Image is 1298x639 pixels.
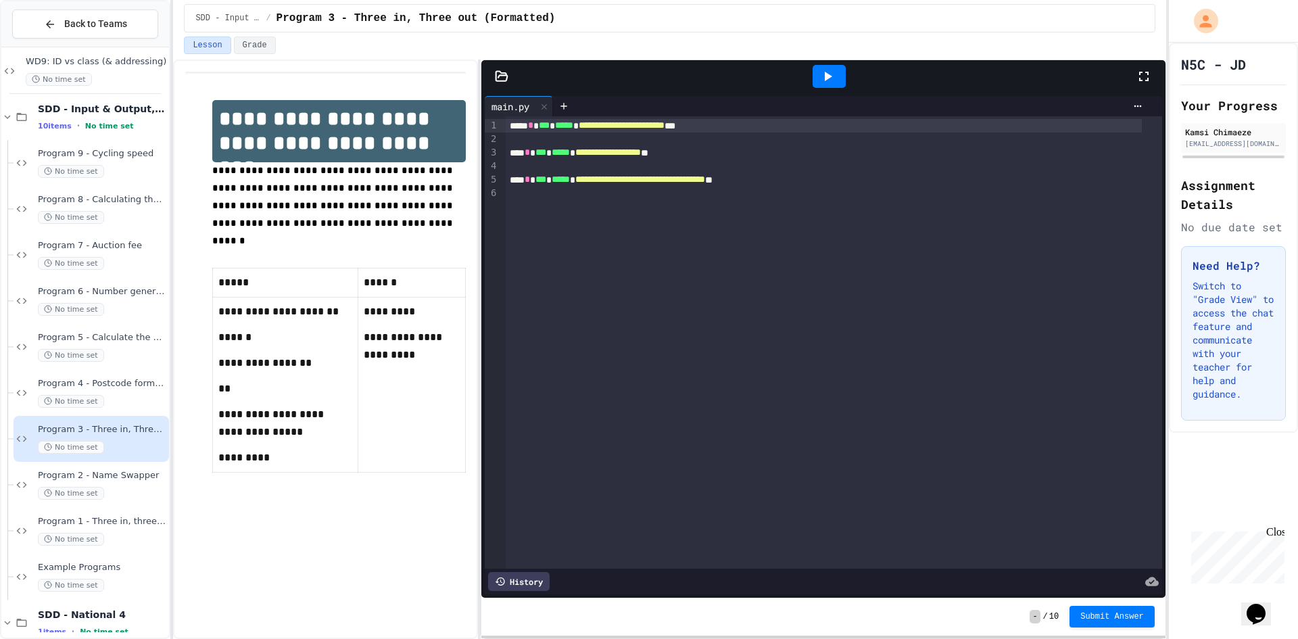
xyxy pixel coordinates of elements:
[1069,606,1155,628] button: Submit Answer
[38,194,166,206] span: Program 8 - Calculating the atomic weight of [MEDICAL_DATA] (alkanes)
[277,10,556,26] span: Program 3 - Three in, Three out (Formatted)
[1181,96,1286,115] h2: Your Progress
[38,533,104,546] span: No time set
[1186,526,1284,584] iframe: chat widget
[1185,139,1282,149] div: [EMAIL_ADDRESS][DOMAIN_NAME][PERSON_NAME]
[485,173,498,187] div: 5
[184,37,231,54] button: Lesson
[72,626,74,637] span: •
[1241,585,1284,625] iframe: chat widget
[38,103,166,115] span: SDD - Input & Output, simple calculations
[1181,55,1246,74] h1: N5C - JD
[85,122,134,131] span: No time set
[1193,279,1274,401] p: Switch to "Grade View" to access the chat feature and communicate with your teacher for help and ...
[1193,258,1274,274] h3: Need Help?
[485,187,498,200] div: 6
[488,572,550,591] div: History
[38,441,104,454] span: No time set
[485,133,498,146] div: 2
[234,37,276,54] button: Grade
[64,17,127,31] span: Back to Teams
[38,424,166,435] span: Program 3 - Three in, Three out (Formatted)
[80,628,128,636] span: No time set
[1043,611,1048,622] span: /
[38,257,104,270] span: No time set
[38,211,104,224] span: No time set
[485,99,536,114] div: main.py
[77,120,80,131] span: •
[195,13,260,24] span: SDD - Input & Output, simple calculations
[485,160,498,173] div: 4
[5,5,93,86] div: Chat with us now!Close
[38,378,166,389] span: Program 4 - Postcode formatter
[38,286,166,298] span: Program 6 - Number generator
[38,165,104,178] span: No time set
[1080,611,1144,622] span: Submit Answer
[38,579,104,592] span: No time set
[1180,5,1222,37] div: My Account
[38,122,72,131] span: 10 items
[26,56,166,68] span: WD9: ID vs class (& addressing)
[38,349,104,362] span: No time set
[38,148,166,160] span: Program 9 - Cycling speed
[266,13,270,24] span: /
[38,332,166,344] span: Program 5 - Calculate the area of a rectangle
[485,119,498,133] div: 1
[1049,611,1059,622] span: 10
[38,240,166,252] span: Program 7 - Auction fee
[38,470,166,481] span: Program 2 - Name Swapper
[1030,610,1040,623] span: -
[38,303,104,316] span: No time set
[1185,126,1282,138] div: Kamsi Chimaeze
[26,73,92,86] span: No time set
[38,562,166,573] span: Example Programs
[38,609,166,621] span: SDD - National 4
[1181,219,1286,235] div: No due date set
[38,487,104,500] span: No time set
[38,628,66,636] span: 1 items
[485,96,553,116] div: main.py
[38,516,166,527] span: Program 1 - Three in, three out
[12,9,158,39] button: Back to Teams
[485,146,498,160] div: 3
[1181,176,1286,214] h2: Assignment Details
[38,395,104,408] span: No time set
